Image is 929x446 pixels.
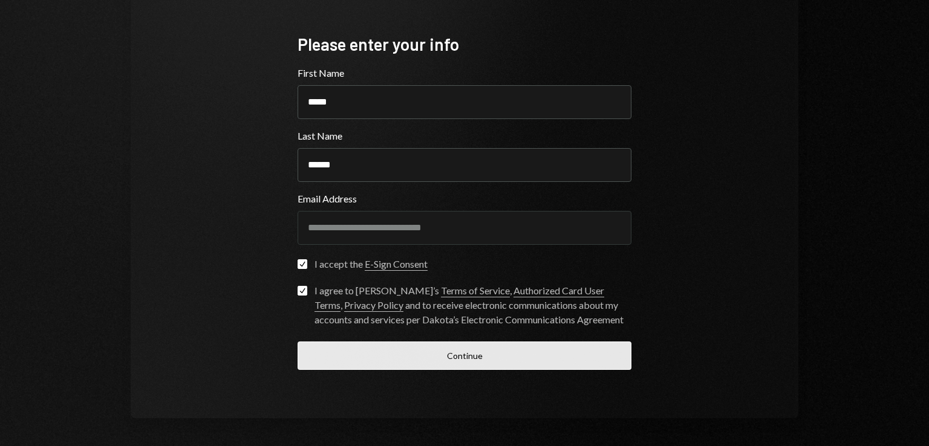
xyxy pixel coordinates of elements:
[298,192,631,206] label: Email Address
[315,257,428,271] div: I accept the
[344,299,403,312] a: Privacy Policy
[298,259,307,269] button: I accept the E-Sign Consent
[441,285,510,297] a: Terms of Service
[365,258,428,271] a: E-Sign Consent
[298,66,631,80] label: First Name
[298,129,631,143] label: Last Name
[298,33,631,56] div: Please enter your info
[298,286,307,296] button: I agree to [PERSON_NAME]’s Terms of Service, Authorized Card User Terms, Privacy Policy and to re...
[315,283,631,327] div: I agree to [PERSON_NAME]’s , , and to receive electronic communications about my accounts and ser...
[298,341,631,370] button: Continue
[315,285,604,312] a: Authorized Card User Terms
